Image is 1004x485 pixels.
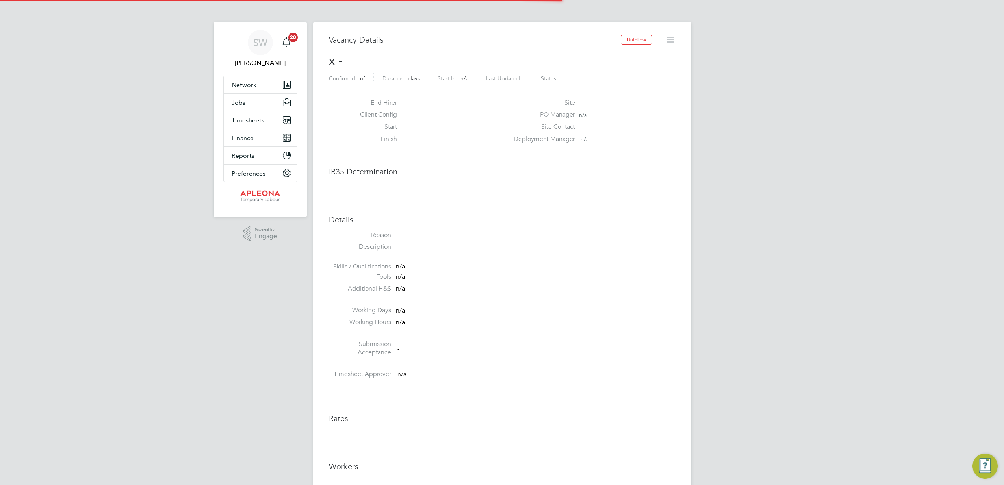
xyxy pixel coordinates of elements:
[329,167,676,177] h3: IR35 Determination
[329,215,676,225] h3: Details
[224,147,297,164] button: Reports
[278,30,294,55] a: 20
[329,461,676,472] h3: Workers
[329,370,391,378] label: Timesheet Approver
[329,306,391,315] label: Working Days
[397,370,406,378] span: n/a
[397,344,399,352] span: -
[232,152,254,159] span: Reports
[223,30,297,68] a: SW[PERSON_NAME]
[255,233,277,240] span: Engage
[329,263,391,271] label: Skills / Qualifications
[354,99,397,107] label: End Hirer
[223,58,297,68] span: Simon Ward
[329,413,676,424] h3: Rates
[255,226,277,233] span: Powered by
[408,75,420,82] span: days
[224,94,297,111] button: Jobs
[579,111,587,118] span: n/a
[232,117,264,124] span: Timesheets
[509,135,575,143] label: Deployment Manager
[621,35,652,45] button: Unfollow
[243,226,277,241] a: Powered byEngage
[329,243,391,251] label: Description
[354,123,397,131] label: Start
[288,33,298,42] span: 20
[396,285,405,292] span: n/a
[224,111,297,129] button: Timesheets
[396,273,405,281] span: n/a
[401,136,403,143] span: -
[253,37,267,48] span: SW
[232,81,256,89] span: Network
[329,35,621,45] h3: Vacancy Details
[360,75,365,82] span: of
[509,111,575,119] label: PO Manager
[401,124,403,131] span: -
[486,75,520,82] label: Last Updated
[396,307,405,315] span: n/a
[240,190,280,203] img: apleona-logo-retina.png
[224,165,297,182] button: Preferences
[509,99,575,107] label: Site
[438,75,456,82] label: Start In
[214,22,307,217] nav: Main navigation
[354,111,397,119] label: Client Config
[354,135,397,143] label: Finish
[329,273,391,281] label: Tools
[224,76,297,93] button: Network
[329,53,343,68] span: x -
[541,75,556,82] label: Status
[224,129,297,146] button: Finance
[232,99,245,106] span: Jobs
[329,285,391,293] label: Additional H&S
[223,190,297,203] a: Go to home page
[329,75,355,82] label: Confirmed
[329,318,391,326] label: Working Hours
[509,123,575,131] label: Site Contact
[396,263,405,270] span: n/a
[460,75,468,82] span: n/a
[232,170,265,177] span: Preferences
[382,75,404,82] label: Duration
[581,136,588,143] span: n/a
[329,231,391,239] label: Reason
[972,454,998,479] button: Engage Resource Center
[329,340,391,357] label: Submission Acceptance
[232,134,254,142] span: Finance
[396,318,405,326] span: n/a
